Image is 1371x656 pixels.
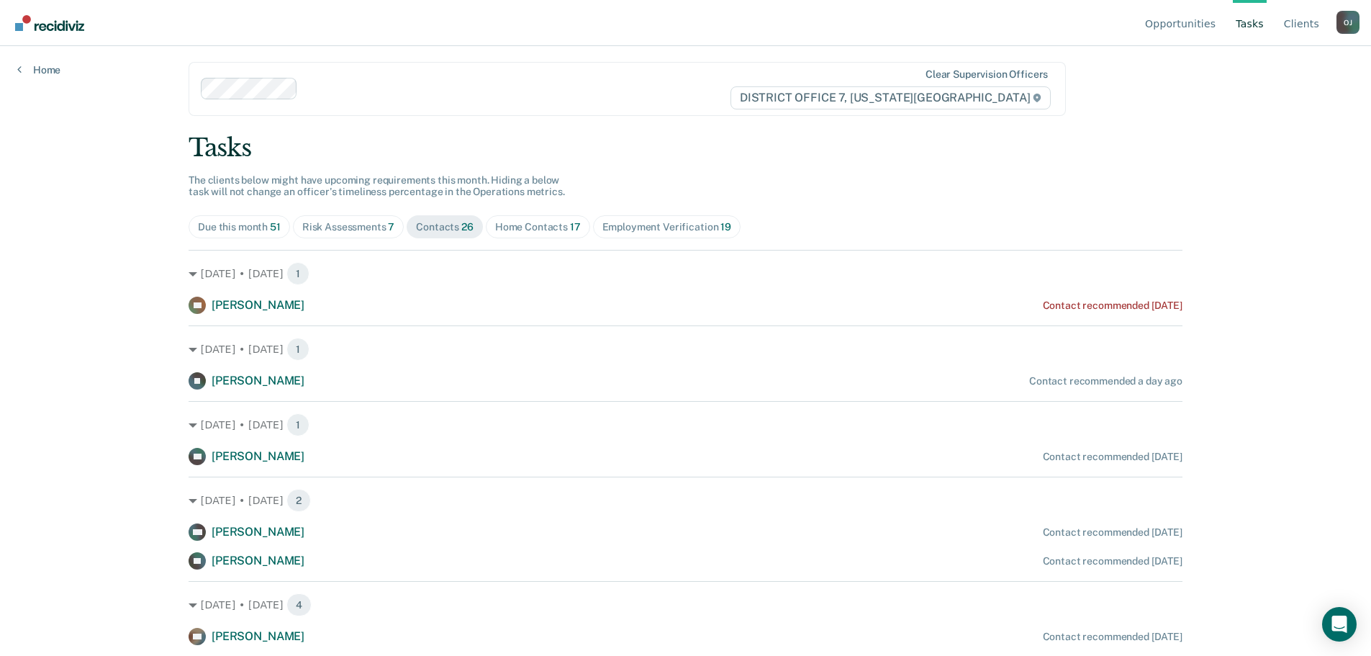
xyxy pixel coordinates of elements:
[189,338,1182,361] div: [DATE] • [DATE] 1
[198,221,281,233] div: Due this month
[212,525,304,539] span: [PERSON_NAME]
[1043,526,1182,539] div: Contact recommended [DATE]
[270,221,281,233] span: 51
[189,262,1182,285] div: [DATE] • [DATE] 1
[1322,607,1357,642] div: Open Intercom Messenger
[1043,631,1182,643] div: Contact recommended [DATE]
[926,68,1048,81] div: Clear supervision officers
[15,15,84,31] img: Recidiviz
[1336,11,1359,34] div: O J
[286,338,309,361] span: 1
[189,174,565,198] span: The clients below might have upcoming requirements this month. Hiding a below task will not chang...
[212,629,304,643] span: [PERSON_NAME]
[212,554,304,567] span: [PERSON_NAME]
[212,374,304,387] span: [PERSON_NAME]
[286,593,312,616] span: 4
[212,298,304,312] span: [PERSON_NAME]
[189,489,1182,512] div: [DATE] • [DATE] 2
[461,221,474,233] span: 26
[1029,375,1182,387] div: Contact recommended a day ago
[602,221,731,233] div: Employment Verification
[388,221,394,233] span: 7
[212,449,304,463] span: [PERSON_NAME]
[1043,451,1182,463] div: Contact recommended [DATE]
[286,489,311,512] span: 2
[730,86,1051,109] span: DISTRICT OFFICE 7, [US_STATE][GEOGRAPHIC_DATA]
[286,262,309,285] span: 1
[286,413,309,436] span: 1
[720,221,731,233] span: 19
[17,63,60,76] a: Home
[416,221,474,233] div: Contacts
[1043,555,1182,567] div: Contact recommended [DATE]
[495,221,581,233] div: Home Contacts
[1043,300,1182,312] div: Contact recommended [DATE]
[570,221,581,233] span: 17
[1336,11,1359,34] button: Profile dropdown button
[189,413,1182,436] div: [DATE] • [DATE] 1
[189,133,1182,163] div: Tasks
[189,593,1182,616] div: [DATE] • [DATE] 4
[302,221,395,233] div: Risk Assessments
